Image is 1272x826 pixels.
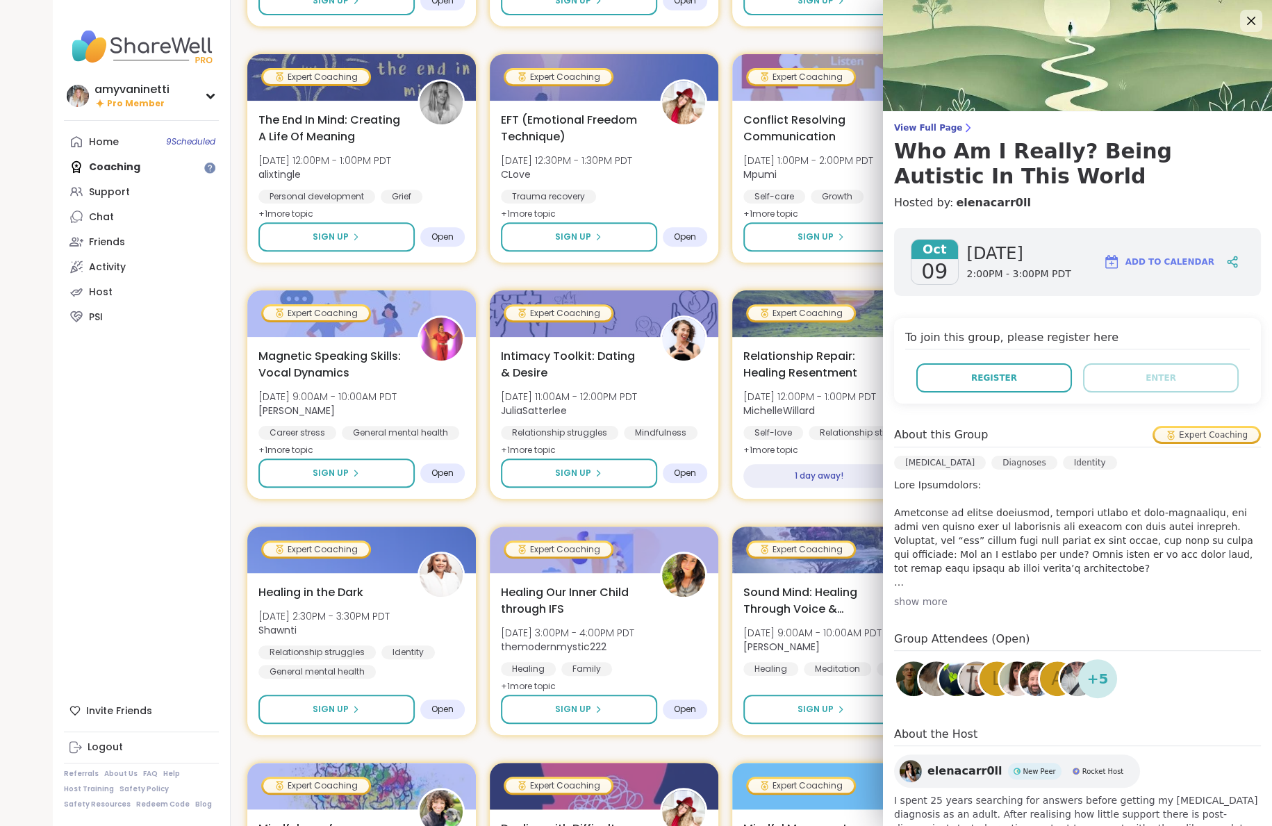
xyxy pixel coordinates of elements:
a: Host [64,279,219,304]
div: Expert Coaching [263,543,369,556]
img: CLove [662,81,705,124]
div: Identity [1063,456,1117,470]
a: Brian_L [1018,659,1057,698]
span: EFT (Emotional Freedom Technique) [501,112,645,145]
a: Activity [64,254,219,279]
h4: About this Group [894,427,988,443]
div: Relationship struggles [809,426,926,440]
h4: Hosted by: [894,195,1261,211]
div: Family [561,662,612,676]
p: Lore Ipsumdolors: Ametconse ad elitse doeiusmod, tempori utlabo et dolo-magnaaliqu, eni admi ven ... [894,478,1261,589]
div: amyvaninetti [94,82,170,97]
div: Host [89,286,113,299]
img: madituttle17 [919,661,954,696]
div: Expert Coaching [506,779,611,793]
b: JuliaSatterlee [501,404,567,418]
button: Enter [1083,363,1239,393]
div: General mental health [342,426,459,440]
div: Expert Coaching [506,70,611,84]
span: Open [431,231,454,242]
a: Host Training [64,784,114,794]
div: Logout [88,741,123,754]
div: Expert Coaching [748,543,854,556]
div: Healing [743,662,798,676]
span: L [992,666,1002,693]
a: Safety Resources [64,800,131,809]
a: Help [163,769,180,779]
b: [PERSON_NAME] [743,640,820,654]
div: Friends [89,236,125,249]
span: Sign Up [798,703,834,716]
span: Magnetic Speaking Skills: Vocal Dynamics [258,348,402,381]
a: Redeem Code [136,800,190,809]
div: Healing [501,662,556,676]
a: Blog [195,800,212,809]
img: Shawnti [420,554,463,597]
a: madituttle17 [917,659,956,698]
div: General mental health [258,665,376,679]
div: Chat [89,210,114,224]
span: [DATE] 12:00PM - 1:00PM PDT [258,154,391,167]
button: Add to Calendar [1097,245,1221,279]
div: Grief [381,190,422,204]
div: 1 day away! [743,464,895,488]
span: Register [971,372,1017,384]
a: Logout [64,735,219,760]
span: Healing in the Dark [258,584,363,601]
button: Sign Up [258,222,415,251]
img: elenacarr0ll [900,760,922,782]
button: Sign Up [258,459,415,488]
img: bridietulloch [1000,661,1034,696]
span: The End In Mind: Creating A Life Of Meaning [258,112,402,145]
span: Rocket Host [1082,766,1124,777]
span: New Peer [1023,766,1056,777]
span: elenacarr0ll [927,763,1002,779]
img: JuliaSatterlee [662,317,705,361]
span: a [1051,666,1064,693]
span: Sign Up [313,467,349,479]
span: Open [674,468,696,479]
a: Home9Scheduled [64,129,219,154]
span: [DATE] 12:00PM - 1:00PM PDT [743,390,876,404]
img: amyvaninetti [67,85,89,107]
div: Trauma recovery [501,190,596,204]
a: a [1038,659,1077,698]
img: brchall400 [1060,661,1095,696]
span: Sign Up [798,231,834,243]
div: Activity [89,261,126,274]
b: Mpumi [743,167,777,181]
img: Siggi [959,661,994,696]
a: PSI [64,304,219,329]
h4: About the Host [894,726,1261,746]
h4: To join this group, please register here [905,329,1250,349]
span: Oct [911,240,958,259]
div: [MEDICAL_DATA] [894,456,986,470]
img: bookstar [896,661,931,696]
div: Diagnoses [991,456,1057,470]
span: [DATE] 9:00AM - 10:00AM PDT [743,626,882,640]
span: Add to Calendar [1125,256,1214,268]
b: CLove [501,167,531,181]
img: Lisa_LaCroix [420,317,463,361]
span: [DATE] 2:30PM - 3:30PM PDT [258,609,390,623]
span: 09 [921,259,948,284]
a: Siggi [957,659,996,698]
a: Referrals [64,769,99,779]
b: [PERSON_NAME] [258,404,335,418]
button: Sign Up [258,695,415,724]
a: Support [64,179,219,204]
a: MoonLeafRaQuel [937,659,976,698]
button: Sign Up [501,459,657,488]
div: Identity [381,645,435,659]
div: Expert Coaching [506,543,611,556]
a: Friends [64,229,219,254]
a: elenacarr0ll [956,195,1031,211]
a: bookstar [894,659,933,698]
div: Personal development [258,190,375,204]
div: Support [89,185,130,199]
div: Self-care [743,190,805,204]
img: ShareWell Logomark [1103,254,1120,270]
span: Open [674,231,696,242]
img: ShareWell Nav Logo [64,22,219,71]
b: MichelleWillard [743,404,815,418]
